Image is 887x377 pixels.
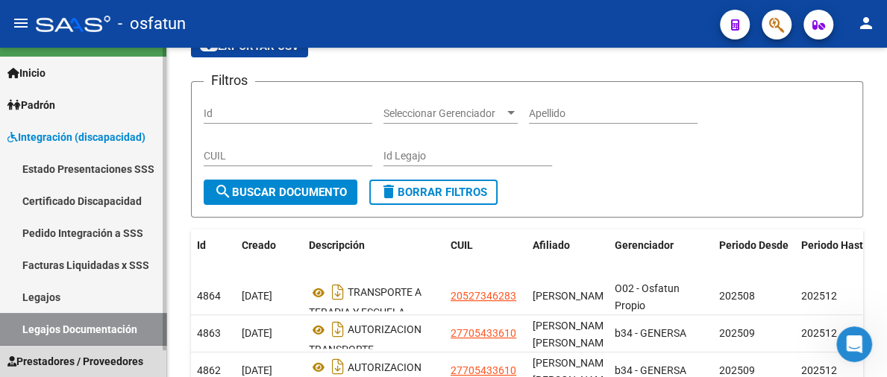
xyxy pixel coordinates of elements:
span: Buscar Documento [214,186,347,199]
span: Prestadores / Proveedores [7,353,143,370]
datatable-header-cell: Creado [236,229,303,279]
i: Descargar documento [328,317,348,341]
span: b34 - GENERSA [615,327,686,339]
span: Seleccionar Gerenciador [383,107,504,120]
span: [DATE] [242,364,272,376]
span: Periodo Hasta [801,239,869,251]
datatable-header-cell: Periodo Hasta [795,229,877,279]
span: 202512 [801,290,837,302]
span: Borrar Filtros [380,186,487,199]
datatable-header-cell: Descripción [303,229,445,279]
span: - osfatun [118,7,186,40]
datatable-header-cell: Id [191,229,236,279]
span: b34 - GENERSA [615,364,686,376]
span: 20527346283 [451,290,516,302]
span: Afiliado [533,239,570,251]
span: 27705433610 [451,364,516,376]
span: Id [197,239,206,251]
mat-icon: delete [380,183,398,200]
span: 4863 [197,327,221,339]
span: CUIL [451,239,473,251]
datatable-header-cell: Periodo Desde [713,229,795,279]
i: Descargar documento [328,280,348,304]
span: AUTORIZACION TRANSPORTE [309,324,421,356]
datatable-header-cell: CUIL [445,229,527,279]
span: TRANSPORTE A TERAPIA Y ESCUELA [309,287,421,319]
button: Borrar Filtros [369,180,498,205]
datatable-header-cell: Afiliado [527,229,609,279]
span: 202509 [719,327,755,339]
span: O02 - Osfatun Propio [615,282,680,311]
span: 4864 [197,290,221,302]
span: Inicio [7,65,46,81]
span: 27705433610 [451,327,516,339]
span: 202512 [801,327,837,339]
span: Padrón [7,97,55,113]
mat-icon: menu [12,14,30,32]
span: Creado [242,239,276,251]
span: Descripción [309,239,365,251]
span: 202509 [719,364,755,376]
span: Exportar CSV [200,39,299,53]
mat-icon: person [857,14,875,32]
span: 4862 [197,364,221,376]
span: Integración (discapacidad) [7,129,145,145]
span: [DATE] [242,290,272,302]
iframe: Intercom live chat [836,326,872,362]
span: Periodo Desde [719,239,789,251]
button: Buscar Documento [204,180,357,205]
span: 202508 [719,290,755,302]
span: BACHE BERON CIELO ANTONELA [533,320,612,349]
span: [DATE] [242,327,272,339]
datatable-header-cell: Gerenciador [609,229,713,279]
mat-icon: search [214,183,232,200]
h3: Filtros [204,70,255,91]
span: Gerenciador [615,239,674,251]
span: 202512 [801,364,837,376]
span: ARMOA MAXIMO TOMAS [533,290,612,302]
